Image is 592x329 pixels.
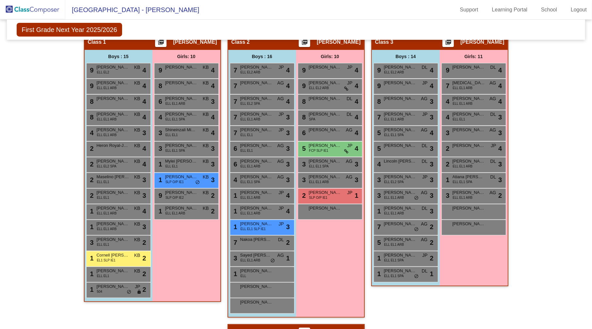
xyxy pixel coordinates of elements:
[88,129,94,136] span: 4
[196,180,200,185] span: do_not_disturb_alt
[240,189,273,196] span: [PERSON_NAME]
[97,195,109,200] span: ELL EL1
[309,64,342,70] span: [PERSON_NAME] Cortuna [PERSON_NAME]
[414,196,419,201] span: do_not_disturb_alt
[277,174,284,180] span: AG
[232,114,237,121] span: 7
[97,158,129,164] span: [PERSON_NAME] [PERSON_NAME]
[317,39,360,45] span: [PERSON_NAME]
[422,142,428,149] span: DL
[240,95,273,102] span: [PERSON_NAME]
[97,86,117,90] span: ELL EL1 ARB
[286,175,290,185] span: 3
[65,5,199,15] span: [GEOGRAPHIC_DATA] - [PERSON_NAME]
[422,158,428,165] span: DL
[301,161,306,168] span: 3
[301,129,306,136] span: 6
[142,144,146,153] span: 4
[134,142,140,149] span: KB
[165,80,198,86] span: [PERSON_NAME]
[97,211,117,216] span: ELL EL1 ARB
[489,127,496,133] span: AG
[88,114,94,121] span: 8
[490,174,496,180] span: DL
[97,133,117,137] span: ELL EL1 ARB
[166,148,185,153] span: ELL EL1 SPA
[444,67,450,74] span: 9
[384,180,404,184] span: ELL EL2 SPA
[376,98,381,105] span: 8
[203,158,209,165] span: KB
[444,176,450,183] span: 1
[157,161,162,168] span: 1
[241,117,261,122] span: ELL EL1 ARB
[97,180,109,184] span: ELL EL1
[97,164,117,169] span: ELL EL2 SPA
[286,65,290,75] span: 4
[157,192,162,199] span: 9
[97,189,129,196] span: [PERSON_NAME] [PERSON_NAME]
[241,133,253,137] span: ELL EL1
[453,180,472,184] span: ELL EL1 SPA
[211,144,215,153] span: 3
[498,159,502,169] span: 3
[490,64,496,71] span: DL
[309,95,342,102] span: [PERSON_NAME]
[241,195,261,200] span: ELL EL1 ARB
[134,127,140,133] span: KB
[444,192,450,199] span: 3
[384,142,417,149] span: [PERSON_NAME] [PERSON_NAME]
[301,176,306,183] span: 3
[301,39,309,48] mat-icon: picture_as_pdf
[157,114,162,121] span: 4
[309,148,328,153] span: FCP SLP IE1
[309,142,342,149] span: [PERSON_NAME]
[286,97,290,106] span: 4
[301,82,306,89] span: 9
[430,81,433,91] span: 4
[203,205,209,212] span: KB
[430,97,433,106] span: 3
[286,128,290,138] span: 3
[157,67,162,74] span: 9
[490,158,496,165] span: DL
[430,159,433,169] span: 3
[384,174,417,180] span: [PERSON_NAME]
[498,128,502,138] span: 3
[498,144,502,153] span: 4
[142,97,146,106] span: 4
[232,192,237,199] span: 1
[384,133,404,137] span: ELL EL1 SPA
[372,50,440,63] div: Boys : 14
[241,101,260,106] span: ELL EL2 SPA
[165,111,198,117] span: [PERSON_NAME]
[166,180,184,184] span: SLP O/P IE1
[277,142,284,149] span: AG
[491,142,496,149] span: JP
[453,158,485,164] span: [PERSON_NAME]
[240,64,273,70] span: [PERSON_NAME]
[453,142,485,149] span: [PERSON_NAME]
[376,67,381,74] span: 9
[301,114,306,121] span: 8
[384,205,417,211] span: [PERSON_NAME] [PERSON_NAME]
[347,64,352,71] span: JP
[142,191,146,200] span: 3
[241,70,261,75] span: ELL EL2 ARB
[157,129,162,136] span: 3
[203,174,209,180] span: KB
[240,205,273,211] span: [PERSON_NAME]
[453,64,485,70] span: [PERSON_NAME]
[375,39,393,45] span: Class 3
[286,206,290,216] span: 4
[489,80,496,86] span: AG
[430,175,433,185] span: 3
[232,208,237,215] span: 1
[134,95,140,102] span: KB
[453,189,485,196] span: [PERSON_NAME]
[376,145,381,152] span: 5
[347,142,352,149] span: JP
[279,189,284,196] span: JP
[376,114,381,121] span: 7
[232,176,237,183] span: 4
